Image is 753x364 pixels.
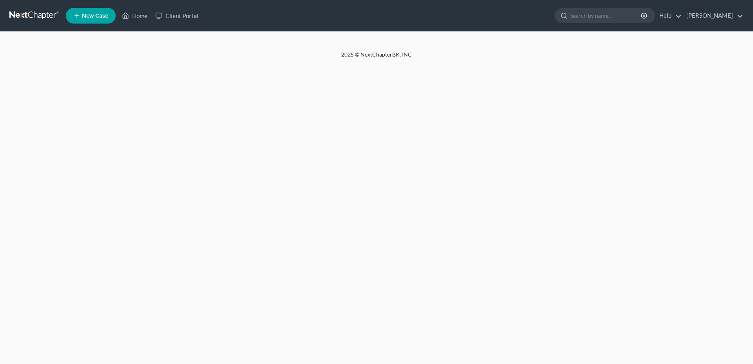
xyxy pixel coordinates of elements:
[682,9,743,23] a: [PERSON_NAME]
[570,8,642,23] input: Search by name...
[655,9,682,23] a: Help
[151,9,202,23] a: Client Portal
[153,51,600,65] div: 2025 © NextChapterBK, INC
[82,13,108,19] span: New Case
[118,9,151,23] a: Home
